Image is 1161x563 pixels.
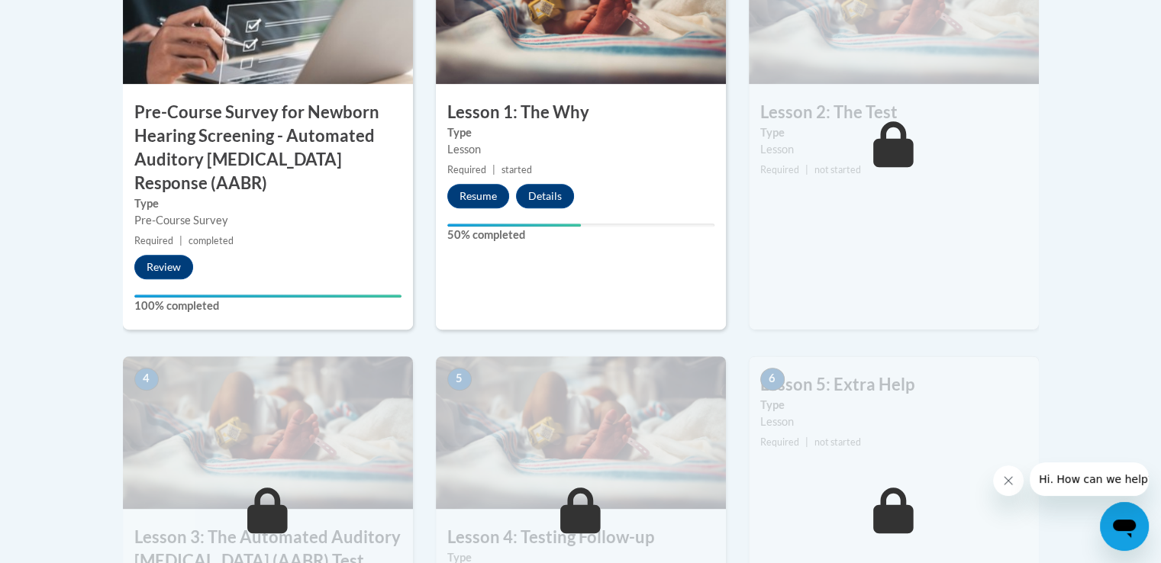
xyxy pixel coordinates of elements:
span: Required [760,436,799,448]
iframe: Button to launch messaging window [1100,502,1149,551]
button: Details [516,184,574,208]
img: Course Image [123,356,413,509]
div: Lesson [760,141,1027,158]
span: | [179,235,182,246]
button: Review [134,255,193,279]
span: | [492,164,495,175]
span: completed [189,235,234,246]
label: Type [134,195,402,212]
span: Required [447,164,486,175]
span: Required [134,235,173,246]
iframe: Message from company [1030,462,1149,496]
span: 4 [134,368,159,391]
div: Lesson [447,141,714,158]
div: Lesson [760,413,1027,430]
span: 6 [760,368,785,391]
div: Pre-Course Survey [134,212,402,229]
h3: Lesson 2: The Test [749,101,1039,124]
span: not started [814,436,861,448]
label: Type [447,124,714,141]
label: 100% completed [134,298,402,314]
label: 50% completed [447,227,714,243]
label: Type [760,397,1027,413]
span: Required [760,164,799,175]
img: Course Image [436,356,726,509]
h3: Lesson 5: Extra Help [749,373,1039,397]
span: | [805,436,808,448]
div: Your progress [134,294,402,298]
span: | [805,164,808,175]
button: Resume [447,184,509,208]
span: Hi. How can we help? [9,11,124,23]
span: 5 [447,368,472,391]
h3: Pre-Course Survey for Newborn Hearing Screening - Automated Auditory [MEDICAL_DATA] Response (AABR) [123,101,413,195]
span: not started [814,164,861,175]
div: Your progress [447,224,581,227]
iframe: Close message [993,465,1024,496]
h3: Lesson 1: The Why [436,101,726,124]
span: started [501,164,532,175]
h3: Lesson 4: Testing Follow-up [436,526,726,549]
label: Type [760,124,1027,141]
